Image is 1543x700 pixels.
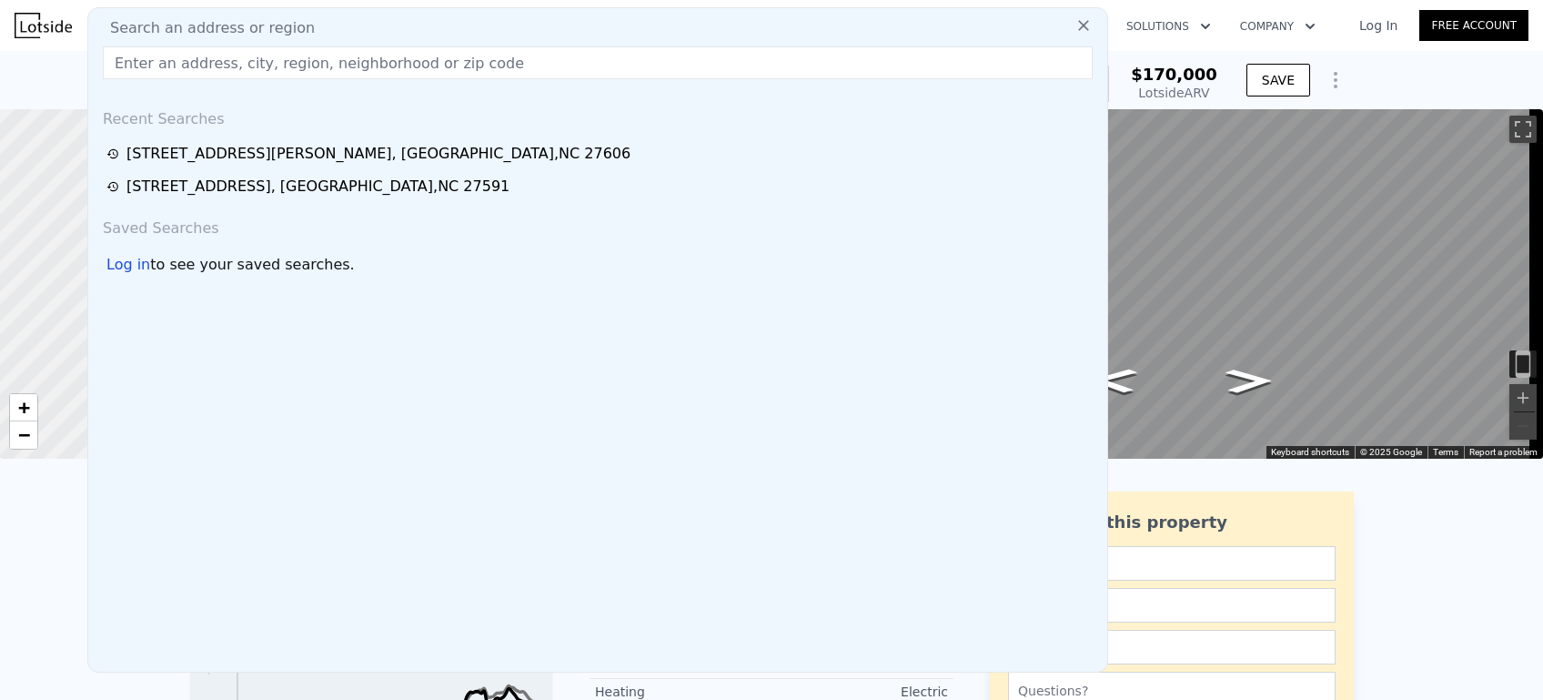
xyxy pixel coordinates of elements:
[15,13,72,38] img: Lotside
[1509,116,1537,143] button: Toggle fullscreen view
[1360,447,1422,457] span: © 2025 Google
[18,423,30,446] span: −
[1337,16,1419,35] a: Log In
[126,176,509,198] div: [STREET_ADDRESS] , [GEOGRAPHIC_DATA] , NC 27591
[1419,10,1528,41] a: Free Account
[106,143,1094,165] a: [STREET_ADDRESS][PERSON_NAME], [GEOGRAPHIC_DATA],NC 27606
[126,143,630,165] div: [STREET_ADDRESS][PERSON_NAME] , [GEOGRAPHIC_DATA] , NC 27606
[1008,630,1336,664] input: Phone
[18,396,30,419] span: +
[96,203,1100,247] div: Saved Searches
[103,46,1093,79] input: Enter an address, city, region, neighborhood or zip code
[1509,384,1537,411] button: Zoom in
[106,176,1094,198] a: [STREET_ADDRESS], [GEOGRAPHIC_DATA],NC 27591
[1469,447,1538,457] a: Report a problem
[1008,546,1336,581] input: Name
[1008,510,1336,535] div: Ask about this property
[205,663,233,675] tspan: $285
[106,254,150,276] div: Log in
[96,94,1100,137] div: Recent Searches
[1509,350,1537,378] button: Toggle motion tracking
[1112,10,1225,43] button: Solutions
[1271,446,1349,459] button: Keyboard shortcuts
[1131,65,1217,84] span: $170,000
[1225,10,1330,43] button: Company
[1008,588,1336,623] input: Email
[832,109,1543,459] div: Map
[1509,412,1537,440] button: Zoom out
[1246,64,1310,96] button: SAVE
[10,394,37,421] a: Zoom in
[150,254,354,276] span: to see your saved searches.
[1068,362,1157,399] path: Go West, Schaub Dr
[1317,62,1354,98] button: Show Options
[832,109,1543,459] div: Street View
[1131,84,1217,102] div: Lotside ARV
[10,421,37,449] a: Zoom out
[1433,447,1458,457] a: Terms (opens in new tab)
[96,17,315,39] span: Search an address or region
[1205,363,1293,399] path: Go East, Schaub Dr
